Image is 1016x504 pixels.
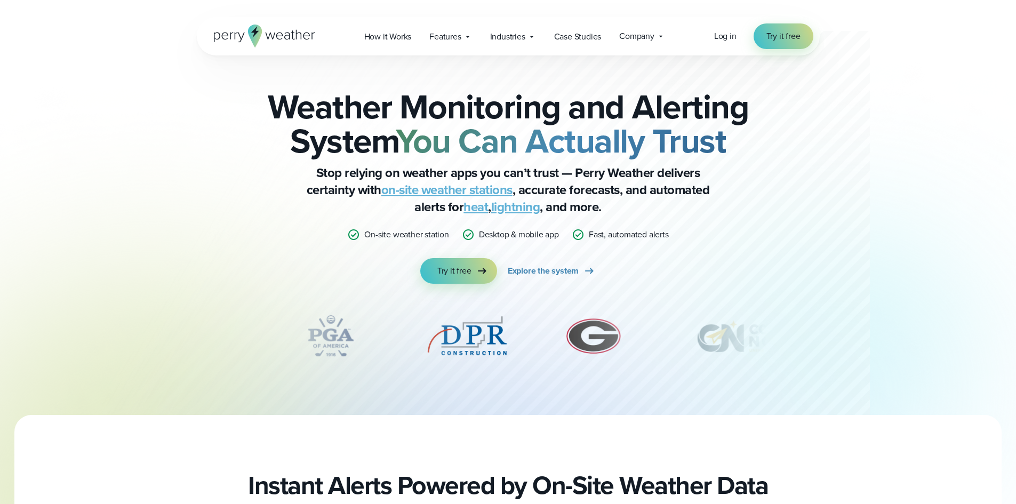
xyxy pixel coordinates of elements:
span: Company [619,30,654,43]
a: heat [463,197,488,217]
a: Explore the system [508,258,596,284]
p: Fast, automated alerts [589,228,669,241]
a: Log in [714,30,737,43]
span: Log in [714,30,737,42]
a: How it Works [355,26,421,47]
div: 6 of 12 [561,309,627,363]
a: Case Studies [545,26,611,47]
p: Stop relying on weather apps you can’t trust — Perry Weather delivers certainty with , accurate f... [295,164,722,215]
p: Desktop & mobile app [479,228,559,241]
span: Case Studies [554,30,602,43]
h2: Weather Monitoring and Alerting System [250,90,766,158]
img: PGA.svg [288,309,373,363]
span: Try it free [766,30,801,43]
h2: Instant Alerts Powered by On-Site Weather Data [248,470,768,500]
a: Try it free [420,258,497,284]
img: DPR-Construction.svg [425,309,510,363]
a: on-site weather stations [381,180,513,199]
img: University-of-Georgia.svg [561,309,627,363]
span: Features [429,30,461,43]
div: 5 of 12 [425,309,510,363]
a: lightning [491,197,540,217]
span: Try it free [437,265,471,277]
div: 7 of 12 [678,309,829,363]
div: slideshow [250,309,766,368]
img: Corona-Norco-Unified-School-District.svg [678,309,829,363]
a: Try it free [754,23,813,49]
span: Explore the system [508,265,579,277]
div: 4 of 12 [288,309,373,363]
span: How it Works [364,30,412,43]
span: Industries [490,30,525,43]
strong: You Can Actually Trust [396,116,726,166]
p: On-site weather station [364,228,449,241]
